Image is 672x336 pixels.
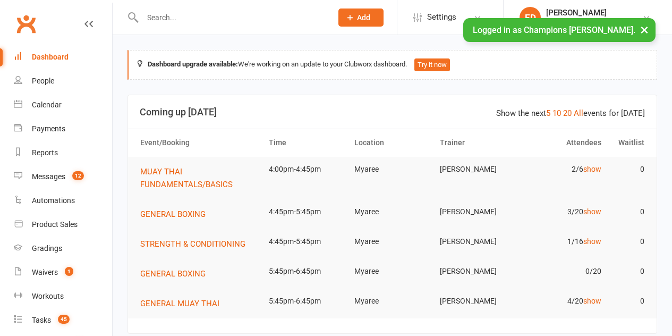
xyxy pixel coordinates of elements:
th: Event/Booking [135,129,264,156]
th: Trainer [435,129,521,156]
a: Dashboard [14,45,112,69]
td: 0 [606,199,649,224]
td: 4:45pm-5:45pm [264,199,350,224]
td: 4:00pm-4:45pm [264,157,350,182]
button: MUAY THAI FUNDAMENTALS/BASICS [140,165,259,191]
a: show [583,237,601,246]
span: 1 [65,267,73,276]
td: Myaree [350,199,435,224]
span: Logged in as Champions [PERSON_NAME]. [473,25,635,35]
span: MUAY THAI FUNDAMENTALS/BASICS [140,167,233,189]
td: [PERSON_NAME] [435,199,521,224]
th: Location [350,129,435,156]
button: Add [338,9,384,27]
a: Workouts [14,284,112,308]
div: Waivers [32,268,58,276]
td: Myaree [350,229,435,254]
span: GENERAL BOXING [140,209,206,219]
td: [PERSON_NAME] [435,289,521,314]
th: Time [264,129,350,156]
div: People [32,77,54,85]
div: Product Sales [32,220,78,229]
a: Gradings [14,237,112,261]
td: [PERSON_NAME] [435,259,521,284]
td: Myaree [350,259,435,284]
a: People [14,69,112,93]
a: show [583,297,601,305]
button: GENERAL BOXING [140,208,213,221]
a: Payments [14,117,112,141]
span: 45 [58,315,70,324]
td: 0 [606,259,649,284]
td: 0 [606,229,649,254]
button: × [635,18,654,41]
td: 2/6 [521,157,606,182]
span: Add [357,13,370,22]
td: 0 [606,157,649,182]
div: [PERSON_NAME] [546,8,642,18]
div: Automations [32,196,75,205]
td: [PERSON_NAME] [435,157,521,182]
a: Automations [14,189,112,213]
div: Champions [PERSON_NAME] [546,18,642,27]
span: GENERAL BOXING [140,269,206,279]
td: 5:45pm-6:45pm [264,259,350,284]
div: Tasks [32,316,51,324]
a: 20 [563,108,572,118]
th: Waitlist [606,129,649,156]
div: Workouts [32,292,64,300]
a: Tasks 45 [14,308,112,332]
td: Myaree [350,157,435,182]
button: STRENGTH & CONDITIONING [140,238,253,250]
span: Settings [427,5,456,29]
a: 5 [546,108,550,118]
td: Myaree [350,289,435,314]
a: Clubworx [13,11,39,37]
span: 12 [72,171,84,180]
td: 3/20 [521,199,606,224]
a: show [583,207,601,216]
a: show [583,165,601,173]
strong: Dashboard upgrade available: [148,60,238,68]
td: 4/20 [521,289,606,314]
div: We're working on an update to your Clubworx dashboard. [127,50,657,80]
a: Calendar [14,93,112,117]
div: ED [520,7,541,28]
div: Messages [32,172,65,181]
input: Search... [139,10,325,25]
div: Dashboard [32,53,69,61]
h3: Coming up [DATE] [140,107,645,117]
a: All [574,108,583,118]
td: 5:45pm-6:45pm [264,289,350,314]
a: Waivers 1 [14,261,112,284]
td: 0 [606,289,649,314]
a: 10 [552,108,561,118]
div: Reports [32,148,58,157]
button: GENERAL BOXING [140,267,213,280]
a: Product Sales [14,213,112,237]
td: 0/20 [521,259,606,284]
div: Show the next events for [DATE] [496,107,645,120]
span: GENERAL MUAY THAI [140,299,219,308]
button: GENERAL MUAY THAI [140,297,227,310]
div: Gradings [32,244,62,253]
a: Messages 12 [14,165,112,189]
div: Payments [32,124,65,133]
td: [PERSON_NAME] [435,229,521,254]
span: STRENGTH & CONDITIONING [140,239,245,249]
th: Attendees [521,129,606,156]
div: Calendar [32,100,62,109]
td: 1/16 [521,229,606,254]
a: Reports [14,141,112,165]
td: 4:45pm-5:45pm [264,229,350,254]
button: Try it now [414,58,450,71]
